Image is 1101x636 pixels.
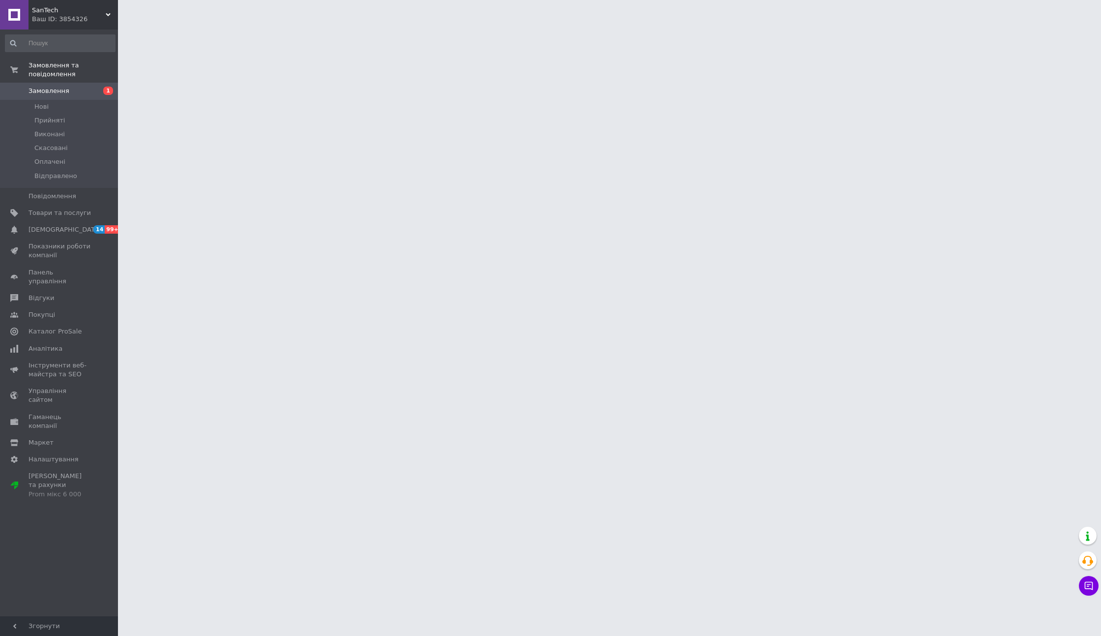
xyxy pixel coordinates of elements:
span: Каталог ProSale [29,327,82,336]
span: Повідомлення [29,192,76,201]
input: Пошук [5,34,116,52]
span: Нові [34,102,49,111]
span: Замовлення та повідомлення [29,61,118,79]
span: Показники роботи компанії [29,242,91,260]
div: Ваш ID: 3854326 [32,15,118,24]
span: Гаманець компанії [29,413,91,430]
span: Оплачені [34,157,65,166]
span: Відправлено [34,172,77,181]
span: Скасовані [34,144,68,152]
span: Маркет [29,438,54,447]
span: Налаштування [29,455,79,464]
span: Панель управління [29,268,91,286]
span: Покупці [29,310,55,319]
span: Прийняті [34,116,65,125]
span: [DEMOGRAPHIC_DATA] [29,225,101,234]
span: Інструменти веб-майстра та SEO [29,361,91,379]
span: Управління сайтом [29,387,91,404]
div: Prom мікс 6 000 [29,490,91,499]
span: 1 [103,87,113,95]
span: Замовлення [29,87,69,95]
span: Відгуки [29,294,54,303]
span: Аналітика [29,344,62,353]
span: 14 [93,225,105,234]
span: [PERSON_NAME] та рахунки [29,472,91,499]
span: Виконані [34,130,65,139]
span: Товари та послуги [29,209,91,217]
button: Чат з покупцем [1079,576,1099,596]
span: 99+ [105,225,121,234]
span: SanTech [32,6,106,15]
